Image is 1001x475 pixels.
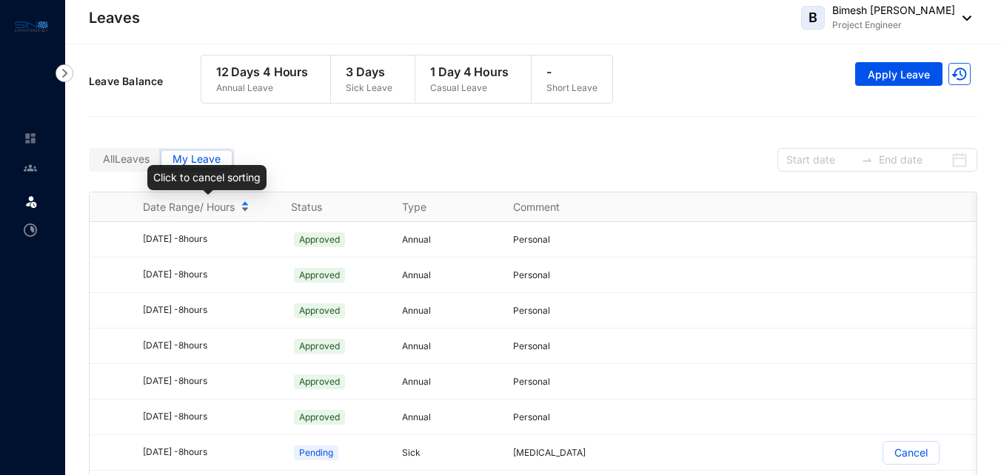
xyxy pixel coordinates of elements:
p: Annual Leave [216,81,309,95]
span: B [808,11,817,24]
p: Cancel [894,442,928,464]
span: [MEDICAL_DATA] [513,447,586,458]
p: Bimesh [PERSON_NAME] [832,3,955,18]
p: Annual [402,374,495,389]
th: Status [273,192,384,222]
img: leave.99b8a76c7fa76a53782d.svg [24,194,38,209]
p: 3 Days [346,63,392,81]
img: time-attendance-unselected.8aad090b53826881fffb.svg [24,223,37,237]
span: Personal [513,376,550,387]
th: Type [384,192,495,222]
li: Time Attendance [12,215,47,245]
span: to [861,154,873,166]
span: Apply Leave [868,67,930,82]
span: Approved [294,339,345,354]
input: Start date [786,152,855,168]
img: dropdown-black.8e83cc76930a90b1a4fdb6d089b7bf3a.svg [955,16,971,21]
span: Personal [513,269,550,280]
li: Home [12,124,47,153]
img: home-unselected.a29eae3204392db15eaf.svg [24,132,37,145]
span: Personal [513,234,550,245]
span: Personal [513,305,550,316]
th: Comment [495,192,606,222]
span: Pending [294,445,338,460]
span: Approved [294,410,345,425]
span: Approved [294,374,345,389]
span: Date Range/ Hours [143,200,235,215]
p: Annual [402,303,495,318]
p: Leaves [89,7,140,28]
div: [DATE] - 8 hours [143,232,273,246]
input: End date [879,152,948,168]
img: nav-icon-right.af6afadce00d159da59955279c43614e.svg [56,64,73,82]
span: swap-right [861,154,873,166]
p: Leave Balance [89,74,201,89]
p: 1 Day 4 Hours [430,63,509,81]
p: - [546,63,597,81]
p: Casual Leave [430,81,509,95]
div: [DATE] - 8 hours [143,339,273,353]
span: My Leave [173,152,221,165]
div: [DATE] - 8 hours [143,445,273,459]
p: Annual [402,339,495,354]
p: Sick [402,445,495,460]
li: Contacts [12,153,47,183]
p: Annual [402,232,495,247]
span: Personal [513,340,550,351]
p: 12 Days 4 Hours [216,63,309,81]
button: Apply Leave [855,62,943,86]
span: Approved [294,232,345,247]
span: All Leaves [103,152,150,165]
p: Project Engineer [832,18,955,33]
span: Approved [294,303,345,318]
span: Personal [513,411,550,422]
div: [DATE] - 8 hours [143,410,273,424]
div: Click to cancel sorting [147,165,267,190]
div: [DATE] - 8 hours [143,374,273,388]
img: LogTrail.35c9aa35263bf2dfc41e2a690ab48f33.svg [948,63,971,85]
img: logo [15,18,48,35]
p: Short Leave [546,81,597,95]
p: Sick Leave [346,81,392,95]
div: [DATE] - 8 hours [143,303,273,317]
div: [DATE] - 8 hours [143,268,273,282]
p: Annual [402,268,495,283]
p: Annual [402,410,495,425]
span: Approved [294,268,345,283]
img: people-unselected.118708e94b43a90eceab.svg [24,161,37,175]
